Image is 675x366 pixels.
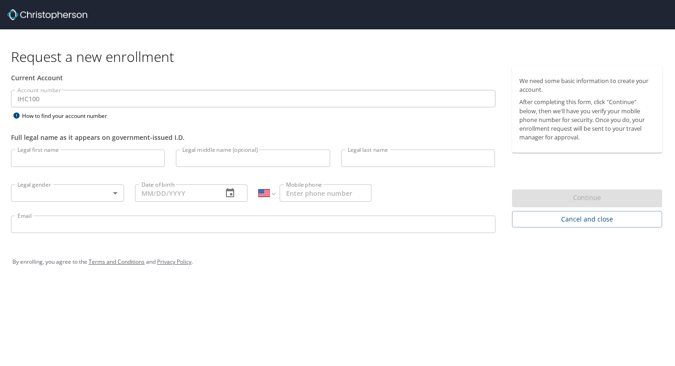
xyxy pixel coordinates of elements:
p: We need some basic information to create your account. [519,77,655,94]
span: Cancel and close [519,214,655,225]
input: MM/DD/YYYY [135,184,216,202]
div: By enrolling, you agree to the and . [12,250,663,273]
div: Full legal name as it appears on government-issued I.D. [11,133,495,142]
div: Current Account [11,73,495,83]
a: Privacy Policy [157,258,191,266]
button: Cancel and close [512,211,663,228]
h1: Request a new enrollment [11,48,669,66]
div: ​ [11,184,124,202]
input: Enter phone number [280,184,371,202]
div: How to find your account number [11,110,126,122]
a: Terms and Conditions [89,258,145,266]
img: cbt logo [7,9,87,20]
p: After completing this form, click "Continue" below, then we'll have you verify your mobile phone ... [519,98,655,142]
